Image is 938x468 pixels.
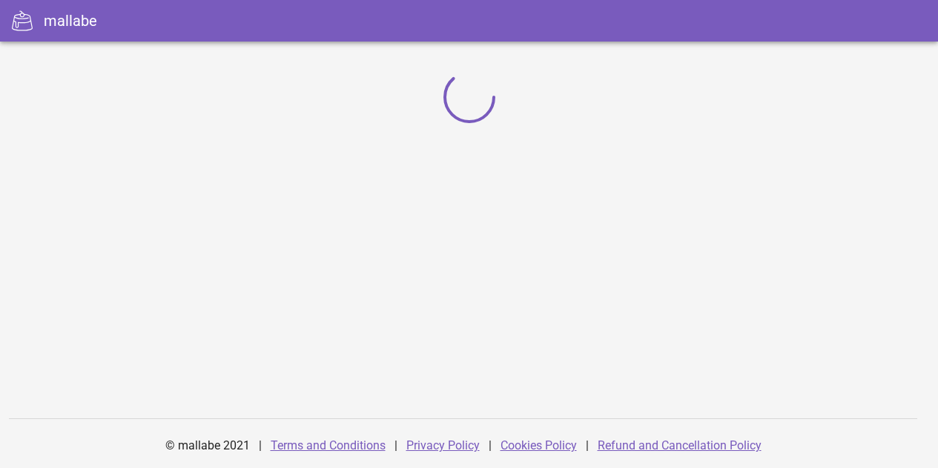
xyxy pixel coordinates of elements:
[501,438,577,452] a: Cookies Policy
[259,428,262,464] div: |
[406,438,480,452] a: Privacy Policy
[271,438,386,452] a: Terms and Conditions
[586,428,589,464] div: |
[44,10,97,32] div: mallabe
[489,428,492,464] div: |
[598,438,762,452] a: Refund and Cancellation Policy
[394,428,397,464] div: |
[156,428,259,464] div: © mallabe 2021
